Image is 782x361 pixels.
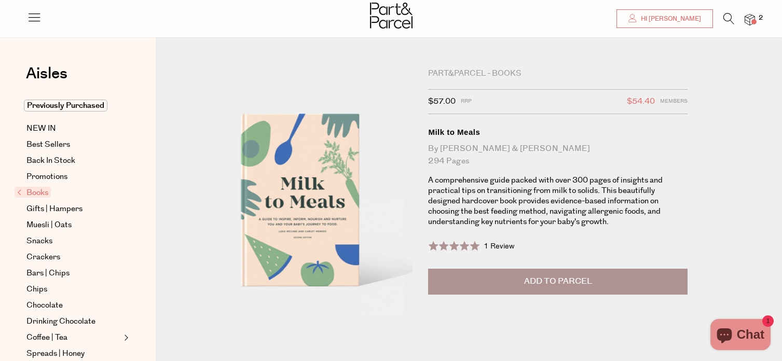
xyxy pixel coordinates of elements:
button: Add to Parcel [428,269,688,295]
a: Previously Purchased [26,100,121,112]
span: NEW IN [26,122,56,135]
a: Snacks [26,235,121,247]
span: 2 [756,13,765,23]
span: Hi [PERSON_NAME] [638,15,701,23]
span: Spreads | Honey [26,348,85,360]
span: Best Sellers [26,138,70,151]
a: Gifts | Hampers [26,203,121,215]
div: by [PERSON_NAME] & [PERSON_NAME] 294 pages [428,143,688,168]
a: Muesli | Oats [26,219,121,231]
span: RRP [461,95,472,108]
a: Crackers [26,251,121,263]
span: Members [660,95,688,108]
a: Bars | Chips [26,267,121,280]
span: Previously Purchased [24,100,107,112]
span: Drinking Chocolate [26,315,95,328]
span: Chips [26,283,47,296]
a: Coffee | Tea [26,331,121,344]
span: Books [15,187,51,198]
a: Aisles [26,66,67,92]
a: 2 [745,14,755,25]
span: $57.00 [428,95,456,108]
span: Snacks [26,235,52,247]
span: Gifts | Hampers [26,203,83,215]
span: Promotions [26,171,67,183]
span: 1 Review [484,241,515,252]
a: Back In Stock [26,155,121,167]
a: Spreads | Honey [26,348,121,360]
span: Back In Stock [26,155,75,167]
p: A comprehensive guide packed with over 300 pages of insights and practical tips on transitioning ... [428,175,688,227]
a: Drinking Chocolate [26,315,121,328]
inbox-online-store-chat: Shopify online store chat [707,319,774,353]
span: Bars | Chips [26,267,70,280]
div: Milk to Meals [428,127,688,137]
span: Aisles [26,62,67,85]
a: Books [17,187,121,199]
span: Add to Parcel [524,275,592,287]
a: Best Sellers [26,138,121,151]
img: Part&Parcel [370,3,413,29]
button: Expand/Collapse Coffee | Tea [121,331,129,344]
a: Chips [26,283,121,296]
span: Coffee | Tea [26,331,67,344]
div: Part&Parcel - Books [428,68,688,79]
span: Crackers [26,251,60,263]
img: Milk to Meals [187,68,413,335]
a: NEW IN [26,122,121,135]
a: Promotions [26,171,121,183]
span: $54.40 [627,95,655,108]
a: Hi [PERSON_NAME] [616,9,713,28]
span: Chocolate [26,299,63,312]
span: Muesli | Oats [26,219,72,231]
a: Chocolate [26,299,121,312]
